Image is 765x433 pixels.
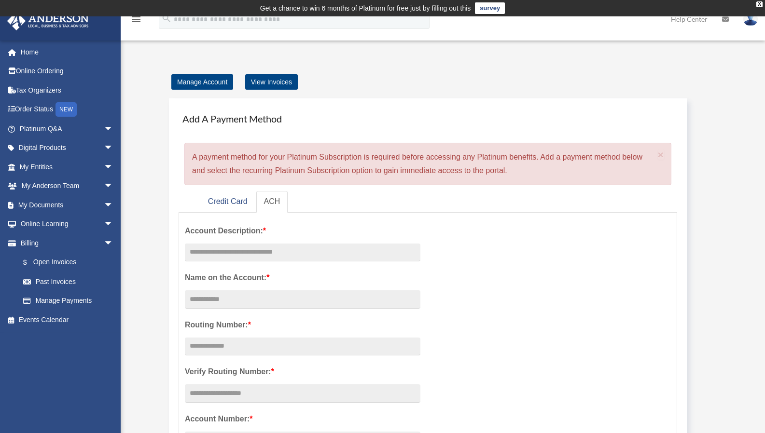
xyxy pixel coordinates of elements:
a: menu [130,17,142,25]
a: Online Learningarrow_drop_down [7,215,128,234]
a: Home [7,42,128,62]
span: × [658,149,664,160]
div: NEW [56,102,77,117]
a: Online Ordering [7,62,128,81]
a: View Invoices [245,74,298,90]
span: arrow_drop_down [104,176,123,196]
img: Anderson Advisors Platinum Portal [4,12,92,30]
span: arrow_drop_down [104,215,123,234]
label: Verify Routing Number: [185,365,420,379]
a: Tax Organizers [7,81,128,100]
a: My Entitiesarrow_drop_down [7,157,128,176]
a: Platinum Q&Aarrow_drop_down [7,119,128,138]
div: Get a chance to win 6 months of Platinum for free just by filling out this [260,2,471,14]
label: Routing Number: [185,318,420,332]
i: search [161,13,172,24]
span: arrow_drop_down [104,195,123,215]
a: My Documentsarrow_drop_down [7,195,128,215]
a: My Anderson Teamarrow_drop_down [7,176,128,196]
img: User Pic [743,12,758,26]
a: ACH [256,191,288,213]
i: menu [130,14,142,25]
span: arrow_drop_down [104,119,123,139]
span: $ [28,257,33,269]
a: Manage Payments [14,291,123,311]
span: arrow_drop_down [104,233,123,253]
a: Manage Account [171,74,233,90]
a: Order StatusNEW [7,100,128,120]
span: arrow_drop_down [104,157,123,177]
button: Close [658,149,664,160]
a: Credit Card [200,191,255,213]
div: A payment method for your Platinum Subscription is required before accessing any Platinum benefit... [184,143,671,185]
a: survey [475,2,505,14]
label: Account Description: [185,224,420,238]
label: Name on the Account: [185,271,420,284]
a: Digital Productsarrow_drop_down [7,138,128,158]
div: close [756,1,763,7]
h4: Add A Payment Method [179,108,677,129]
span: arrow_drop_down [104,138,123,158]
label: Account Number: [185,412,420,426]
a: Events Calendar [7,310,128,329]
a: Billingarrow_drop_down [7,233,128,253]
a: $Open Invoices [14,253,128,272]
a: Past Invoices [14,272,128,291]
